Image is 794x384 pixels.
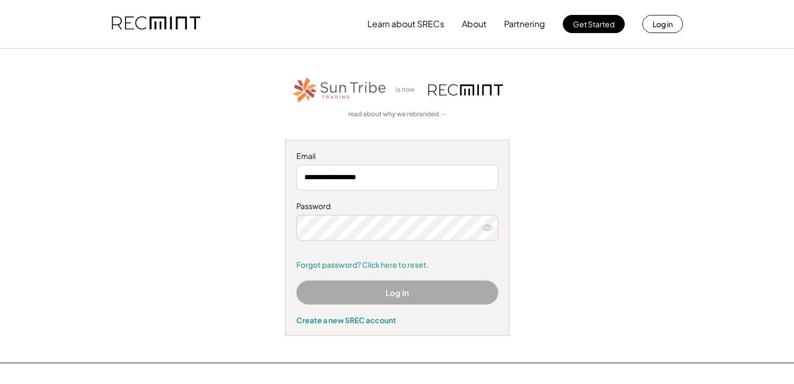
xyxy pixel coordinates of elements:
[296,151,498,162] div: Email
[462,13,486,35] button: About
[642,15,683,33] button: Log in
[563,15,625,33] button: Get Started
[296,260,498,270] a: Forgot password? Click here to reset.
[296,315,498,325] div: Create a new SREC account
[504,13,545,35] button: Partnering
[296,281,498,305] button: Log In
[112,6,200,42] img: recmint-logotype%403x.png
[367,13,444,35] button: Learn about SRECs
[428,84,503,95] img: recmint-logotype%403x.png
[348,110,446,119] a: read about why we rebranded →
[393,85,423,94] div: is now
[292,75,388,105] img: STT_Horizontal_Logo%2B-%2BColor.png
[296,201,498,212] div: Password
